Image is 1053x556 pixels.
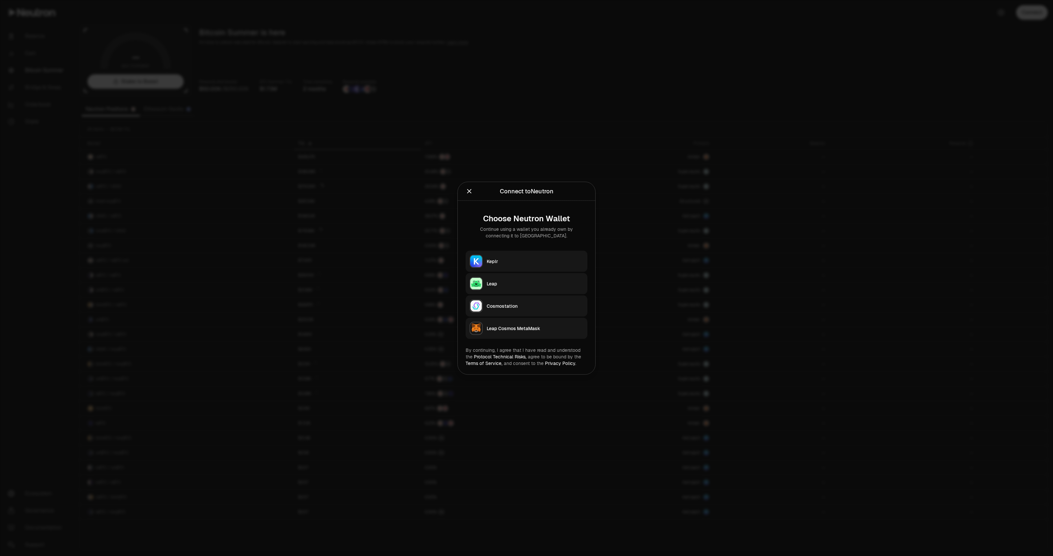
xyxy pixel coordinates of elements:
button: Leap Cosmos MetaMaskLeap Cosmos MetaMask [466,318,587,339]
div: Continue using a wallet you already own by connecting it to [GEOGRAPHIC_DATA]. [471,226,582,239]
img: Keplr [470,255,482,267]
button: LeapLeap [466,273,587,294]
img: Leap [470,278,482,289]
img: Leap Cosmos MetaMask [470,322,482,334]
div: Leap [487,280,583,287]
div: By continuing, I agree that I have read and understood the agree to be bound by the and consent t... [466,347,587,366]
div: Connect to Neutron [500,186,553,196]
button: CosmostationCosmostation [466,295,587,316]
div: Cosmostation [487,302,583,309]
div: Leap Cosmos MetaMask [487,325,583,331]
a: Terms of Service, [466,360,502,366]
button: KeplrKeplr [466,251,587,272]
img: Cosmostation [470,300,482,312]
button: Close [466,186,473,196]
a: Protocol Technical Risks, [474,353,526,359]
div: Keplr [487,258,583,264]
a: Privacy Policy. [545,360,576,366]
div: Choose Neutron Wallet [471,214,582,223]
